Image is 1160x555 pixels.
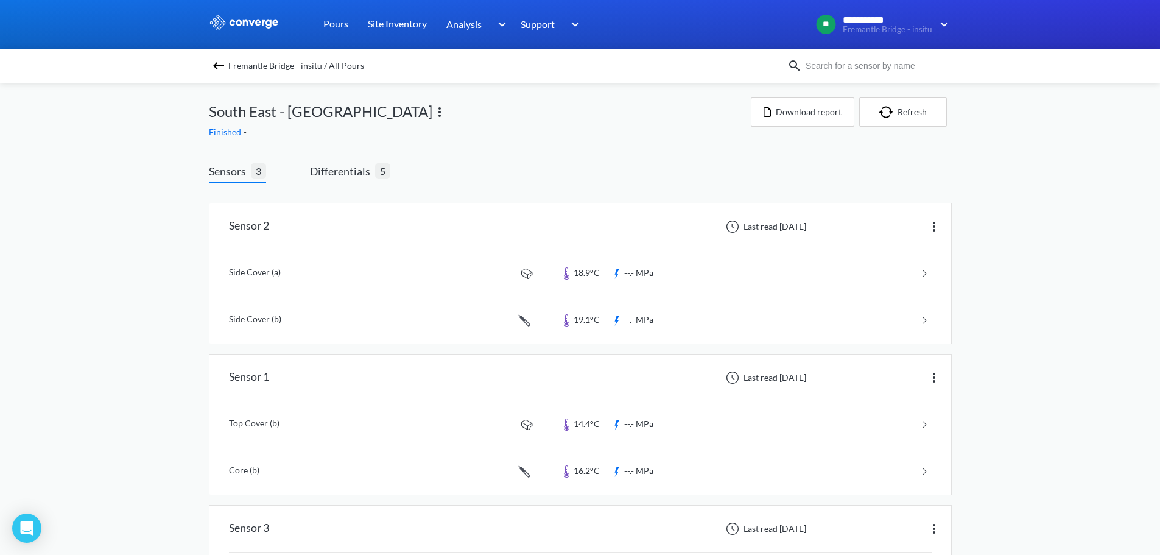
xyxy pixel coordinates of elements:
[764,107,771,117] img: icon-file.svg
[12,514,41,543] div: Open Intercom Messenger
[432,105,447,119] img: more.svg
[563,17,583,32] img: downArrow.svg
[719,370,810,385] div: Last read [DATE]
[859,97,947,127] button: Refresh
[209,15,279,30] img: logo_ewhite.svg
[879,106,898,118] img: icon-refresh.svg
[310,163,375,180] span: Differentials
[211,58,226,73] img: backspace.svg
[751,97,854,127] button: Download report
[228,57,364,74] span: Fremantle Bridge - insitu / All Pours
[375,163,390,179] span: 5
[927,370,941,385] img: more.svg
[787,58,802,73] img: icon-search.svg
[229,211,269,242] div: Sensor 2
[229,362,269,394] div: Sensor 1
[251,163,266,179] span: 3
[521,16,555,32] span: Support
[932,17,952,32] img: downArrow.svg
[244,127,249,137] span: -
[719,521,810,536] div: Last read [DATE]
[209,100,432,123] span: South East - [GEOGRAPHIC_DATA]
[209,127,244,137] span: Finished
[229,513,269,545] div: Sensor 3
[843,25,932,34] span: Fremantle Bridge - insitu
[927,219,941,234] img: more.svg
[927,521,941,536] img: more.svg
[719,219,810,234] div: Last read [DATE]
[209,163,251,180] span: Sensors
[446,16,482,32] span: Analysis
[490,17,509,32] img: downArrow.svg
[802,59,949,72] input: Search for a sensor by name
